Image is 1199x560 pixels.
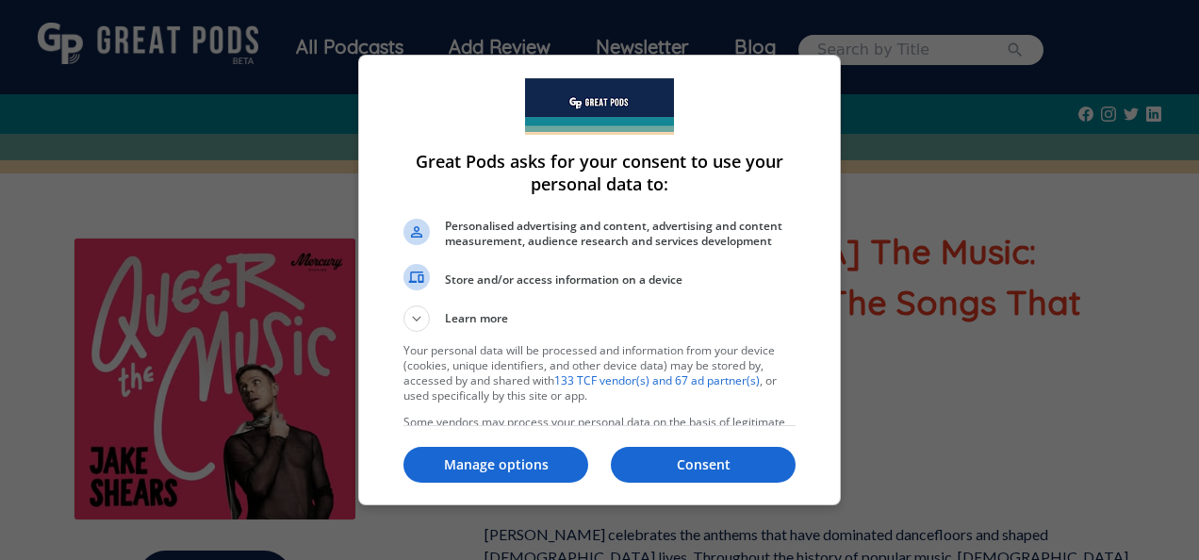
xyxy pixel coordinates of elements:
h1: Great Pods asks for your consent to use your personal data to: [403,150,796,195]
span: Personalised advertising and content, advertising and content measurement, audience research and ... [445,219,796,249]
button: Consent [611,447,796,483]
span: Learn more [445,310,508,332]
img: Welcome to Great Pods [525,78,674,135]
p: Your personal data will be processed and information from your device (cookies, unique identifier... [403,343,796,404]
button: Manage options [403,447,588,483]
a: 133 TCF vendor(s) and 67 ad partner(s) [554,372,760,388]
p: Consent [611,455,796,474]
p: Manage options [403,455,588,474]
span: Store and/or access information on a device [445,272,796,288]
button: Learn more [403,305,796,332]
p: Some vendors may process your personal data on the basis of legitimate interest, which you can ob... [403,415,796,475]
div: Great Pods asks for your consent to use your personal data to: [358,55,841,504]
